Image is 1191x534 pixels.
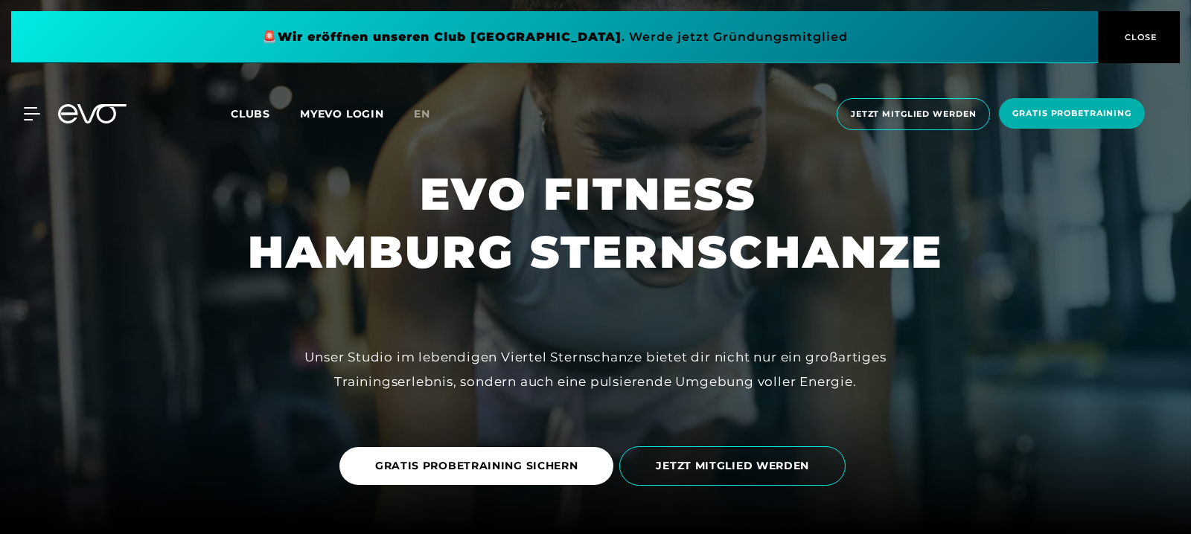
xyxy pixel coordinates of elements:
[300,107,384,120] a: MYEVO LOGIN
[619,435,852,497] a: JETZT MITGLIED WERDEN
[1121,30,1158,44] span: CLOSE
[248,165,943,281] h1: EVO FITNESS HAMBURG STERNSCHANZE
[261,345,930,393] div: Unser Studio im lebendigen Viertel Sternschanze bietet dir nicht nur ein großartiges Trainingserl...
[414,106,448,123] a: en
[375,458,578,474] span: GRATIS PROBETRAINING SICHERN
[1012,107,1131,120] span: Gratis Probetraining
[994,98,1149,130] a: Gratis Probetraining
[1098,11,1180,63] button: CLOSE
[656,458,809,474] span: JETZT MITGLIED WERDEN
[851,108,976,120] span: Jetzt Mitglied werden
[231,106,300,120] a: Clubs
[231,107,270,120] span: Clubs
[414,107,430,120] span: en
[832,98,994,130] a: Jetzt Mitglied werden
[339,436,620,496] a: GRATIS PROBETRAINING SICHERN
